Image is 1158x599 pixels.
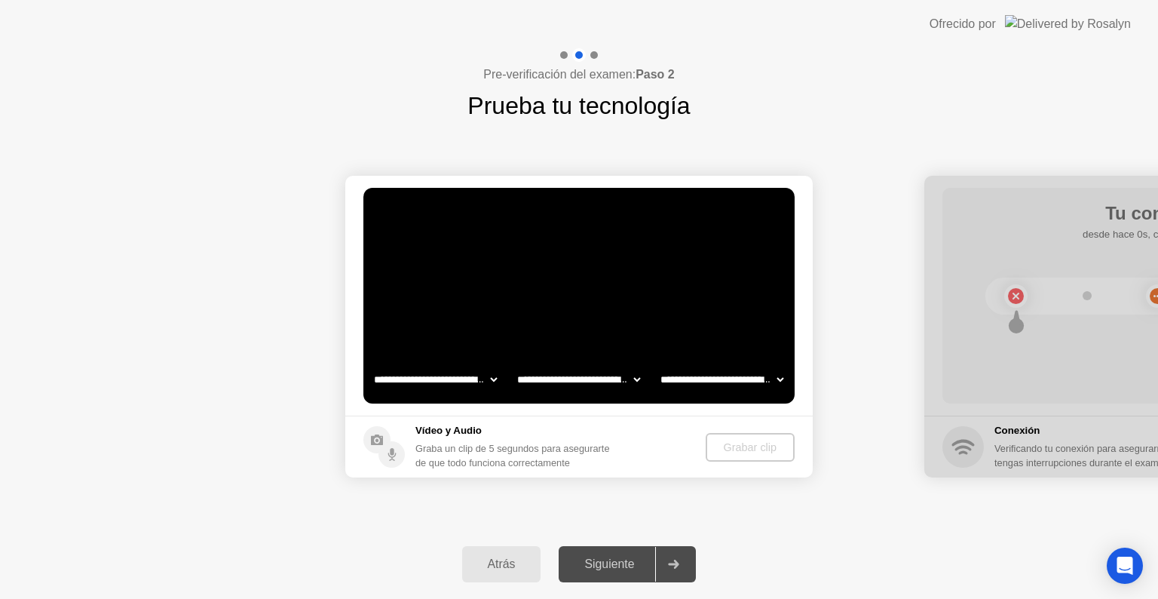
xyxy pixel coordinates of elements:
[563,558,655,571] div: Siguiente
[514,364,643,395] select: Available speakers
[1107,548,1143,584] div: Open Intercom Messenger
[559,546,696,582] button: Siguiente
[371,364,500,395] select: Available cameras
[712,441,789,453] div: Grabar clip
[462,546,541,582] button: Atrás
[706,433,795,462] button: Grabar clip
[483,66,674,84] h4: Pre-verificación del examen:
[467,558,537,571] div: Atrás
[415,441,617,470] div: Graba un clip de 5 segundos para asegurarte de que todo funciona correctamente
[415,423,617,438] h5: Vídeo y Audio
[1005,15,1131,32] img: Delivered by Rosalyn
[930,15,996,33] div: Ofrecido por
[467,88,690,124] h1: Prueba tu tecnología
[636,68,675,81] b: Paso 2
[657,364,786,395] select: Available microphones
